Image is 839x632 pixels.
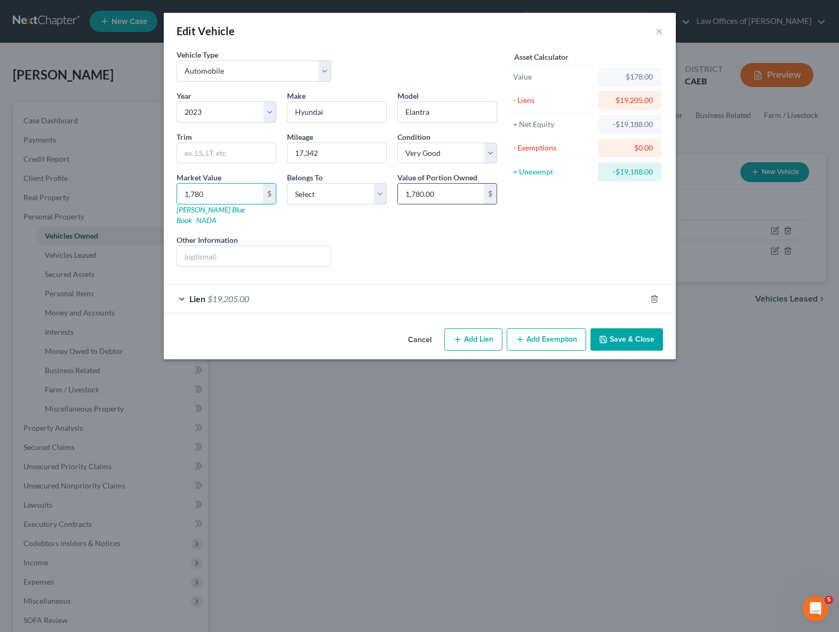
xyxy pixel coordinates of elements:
div: [PERSON_NAME] [47,161,109,172]
input: (optional) [177,246,331,266]
div: $178.00 [606,72,653,82]
button: Help [142,333,213,376]
span: Make [287,91,306,100]
button: Save & Close [590,328,663,351]
span: 5 [825,596,833,604]
div: Adding Income [22,318,179,329]
div: $0.00 [606,143,653,153]
div: Value [513,72,594,82]
div: Attorney's Disclosure of Compensation [22,298,179,310]
label: Market Value [177,172,221,183]
a: [PERSON_NAME] Blue Book [177,205,245,225]
div: Statement of Financial Affairs - Payments Made in the Last 90 days [22,267,179,290]
span: Help [169,360,186,367]
input: 0.00 [398,184,484,204]
span: Home [23,360,47,367]
div: - Liens [513,95,594,106]
label: Asset Calculator [514,51,569,62]
div: $19,205.00 [606,95,653,106]
div: Recent message [22,135,191,146]
div: -$19,188.00 [606,119,653,130]
div: Edit Vehicle [177,23,235,38]
div: Profile image for LindseySounds good.[PERSON_NAME]•[DATE] [11,141,202,181]
button: Messages [71,333,142,376]
div: Send us a messageWe'll be back online in 2 hours [11,187,203,227]
div: We'll be back online in 2 hours [22,207,178,218]
label: Value of Portion Owned [397,172,477,183]
p: How can we help? [21,94,192,112]
input: -- [287,143,386,163]
label: Vehicle Type [177,49,218,60]
button: Add Lien [444,328,502,351]
div: Adding Income [15,314,198,334]
iframe: Intercom live chat [803,596,828,621]
button: Add Exemption [507,328,586,351]
span: Messages [89,360,125,367]
div: Attorney's Disclosure of Compensation [15,294,198,314]
span: Sounds good. [47,151,98,160]
div: Close [183,17,203,36]
label: Mileage [287,131,313,143]
label: Model [397,90,419,101]
div: Send us a message [22,196,178,207]
img: logo [21,23,93,34]
div: = Unexempt [513,167,594,177]
div: Statement of Financial Affairs - Payments Made in the Last 90 days [15,263,198,294]
button: Cancel [399,329,440,351]
span: Search for help [22,243,86,254]
input: ex. Nissan [287,102,386,122]
label: Condition [397,131,430,143]
img: Profile image for Emma [155,17,176,38]
div: -$19,188.00 [606,167,653,177]
input: ex. LS, LT, etc [177,143,276,163]
label: Trim [177,131,192,143]
label: Year [177,90,191,101]
div: - Exemptions [513,143,594,153]
img: Profile image for Lindsey [114,17,135,38]
div: • [DATE] [111,161,141,172]
span: Lien [189,294,205,304]
button: × [656,25,663,37]
span: Belongs To [287,173,323,182]
div: = Net Equity [513,119,594,130]
img: Profile image for Lindsey [22,151,43,172]
div: $ [484,184,497,204]
div: $ [263,184,276,204]
input: ex. Altima [398,102,497,122]
div: Recent messageProfile image for LindseySounds good.[PERSON_NAME]•[DATE] [11,125,203,181]
img: Profile image for James [134,17,156,38]
span: $19,205.00 [207,294,249,304]
button: Search for help [15,238,198,259]
p: Hi there! [21,76,192,94]
label: Other Information [177,234,238,246]
a: NADA [196,216,217,225]
input: 0.00 [177,184,263,204]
